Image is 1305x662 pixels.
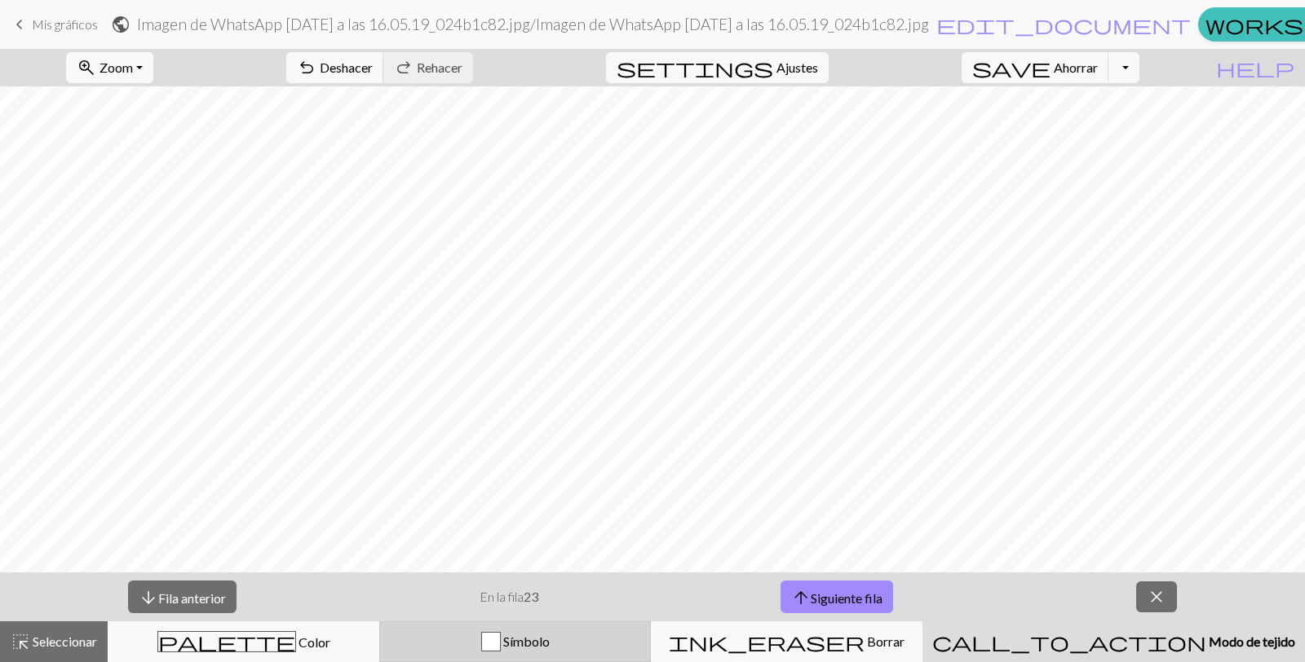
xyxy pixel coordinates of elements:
span: save [972,56,1051,79]
font: Fila anterior [158,589,226,605]
button: Modo de tejido [922,621,1305,662]
button: Símbolo [379,621,651,662]
button: SettingsAjustes [606,52,829,83]
span: palette [158,630,295,653]
span: undo [297,56,316,79]
button: Fila anterior [128,580,237,614]
button: Borrar [651,621,922,662]
font: Ahorrar [1054,60,1098,75]
font: Imagen de WhatsApp [DATE] a las 16.05.19_024b1c82.jpg [137,15,530,33]
a: Mis gráficos [10,11,98,38]
button: Ahorrar [962,52,1109,83]
i: Settings [617,58,773,77]
span: arrow_upward [791,586,811,609]
span: call_to_action [932,630,1206,653]
font: Deshacer [320,60,373,75]
font: Ajustes [776,60,818,75]
font: Borrar [867,633,905,649]
font: Modo de tejido [1209,633,1295,649]
font: Zoom [100,60,133,75]
button: Zoom [66,52,153,83]
font: En la fila [480,589,524,604]
font: / [530,15,536,33]
font: Imagen de WhatsApp [DATE] a las 16.05.19_024b1c82.jpg [536,15,929,33]
button: Color [108,621,379,662]
font: Seleccionar [33,633,97,649]
font: Siguiente fila [811,589,883,605]
span: public [111,13,130,36]
span: close [1147,585,1166,608]
font: Mis gráficos [32,16,98,32]
span: ink_eraser [669,630,865,653]
font: Símbolo [503,633,550,649]
span: zoom_in [77,56,96,79]
span: help [1216,56,1294,79]
span: settings [617,56,773,79]
button: Deshacer [286,52,384,83]
span: arrow_downward [139,586,158,609]
span: highlight_alt [11,630,30,653]
font: 23 [524,589,538,604]
span: edit_document [936,13,1191,36]
button: Siguiente fila [781,580,893,614]
font: Color [299,634,330,650]
span: keyboard_arrow_left [10,13,29,36]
